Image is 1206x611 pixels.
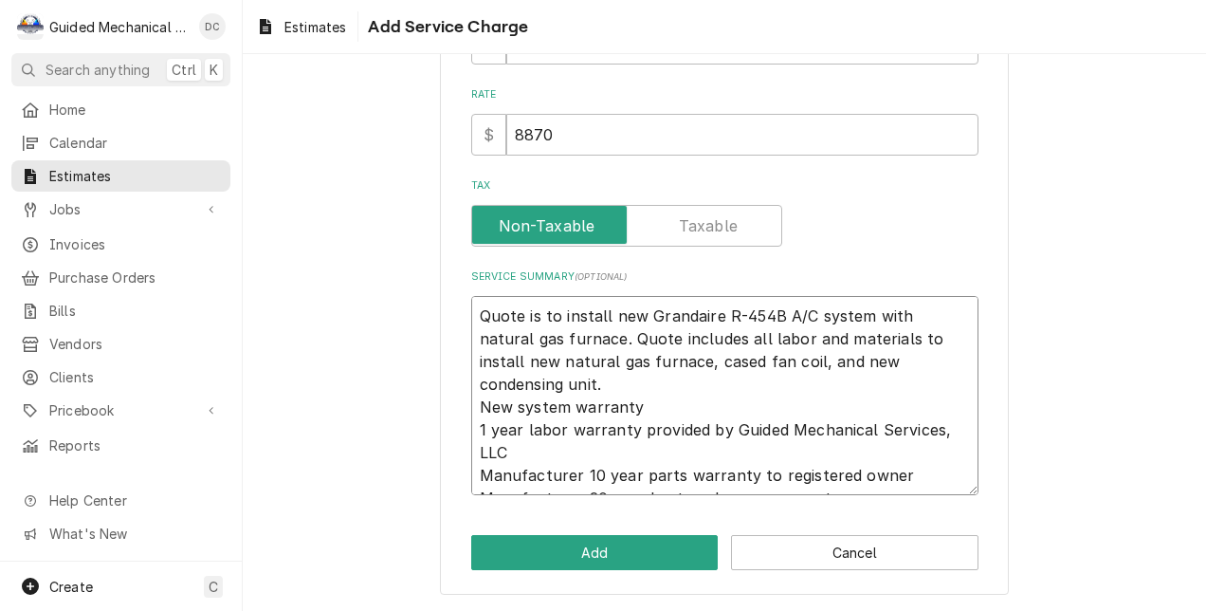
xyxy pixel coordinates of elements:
[575,271,628,282] span: ( optional )
[471,535,978,570] div: Button Group Row
[471,269,978,495] div: Service Summary
[471,87,978,102] label: Rate
[172,60,196,80] span: Ctrl
[49,100,221,120] span: Home
[11,361,230,393] a: Clients
[49,166,221,186] span: Estimates
[17,13,44,40] div: G
[471,87,978,155] div: [object Object]
[46,60,150,80] span: Search anything
[49,491,219,510] span: Help Center
[210,60,218,80] span: K
[49,579,93,595] span: Create
[11,430,230,461] a: Reports
[248,11,354,43] a: Estimates
[11,295,230,326] a: Bills
[11,262,230,293] a: Purchase Orders
[49,367,221,387] span: Clients
[284,17,346,37] span: Estimates
[11,160,230,192] a: Estimates
[11,518,230,549] a: Go to What's New
[49,17,189,37] div: Guided Mechanical Services, LLC
[471,269,978,285] label: Service Summary
[49,234,221,254] span: Invoices
[17,13,44,40] div: Guided Mechanical Services, LLC's Avatar
[11,94,230,125] a: Home
[471,535,719,570] button: Add
[471,178,978,194] label: Tax
[49,268,221,287] span: Purchase Orders
[199,13,226,40] div: DC
[11,328,230,360] a: Vendors
[471,178,978,246] div: Tax
[471,296,978,496] textarea: Quote is to install new Grandaire R-454B A/C system with natural gas furnace. Quote includes all ...
[49,435,221,455] span: Reports
[11,53,230,86] button: Search anythingCtrlK
[49,133,221,153] span: Calendar
[11,194,230,225] a: Go to Jobs
[209,577,218,597] span: C
[199,13,226,40] div: Daniel Cornell's Avatar
[11,229,230,260] a: Invoices
[362,14,528,40] span: Add Service Charge
[11,395,230,426] a: Go to Pricebook
[731,535,978,570] button: Cancel
[49,400,192,420] span: Pricebook
[49,334,221,354] span: Vendors
[471,535,978,570] div: Button Group
[49,524,219,544] span: What's New
[471,114,506,156] div: $
[49,301,221,321] span: Bills
[11,127,230,158] a: Calendar
[49,199,192,219] span: Jobs
[11,485,230,516] a: Go to Help Center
